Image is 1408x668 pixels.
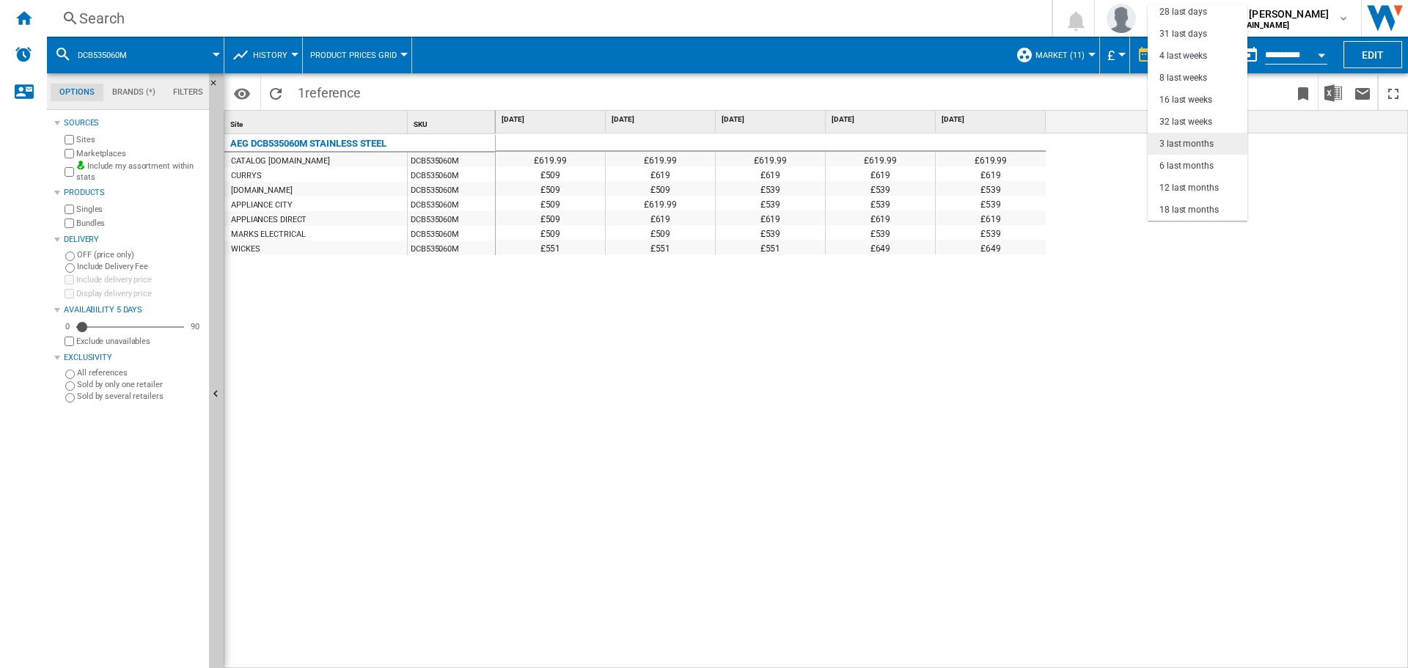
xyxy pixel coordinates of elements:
div: 28 last days [1159,6,1207,18]
div: 8 last weeks [1159,72,1207,84]
div: 32 last weeks [1159,116,1212,128]
div: 18 last months [1159,204,1219,216]
div: 31 last days [1159,28,1207,40]
div: 3 last months [1159,138,1214,150]
div: 4 last weeks [1159,50,1207,62]
div: 6 last months [1159,160,1214,172]
div: 16 last weeks [1159,94,1212,106]
div: 12 last months [1159,182,1219,194]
